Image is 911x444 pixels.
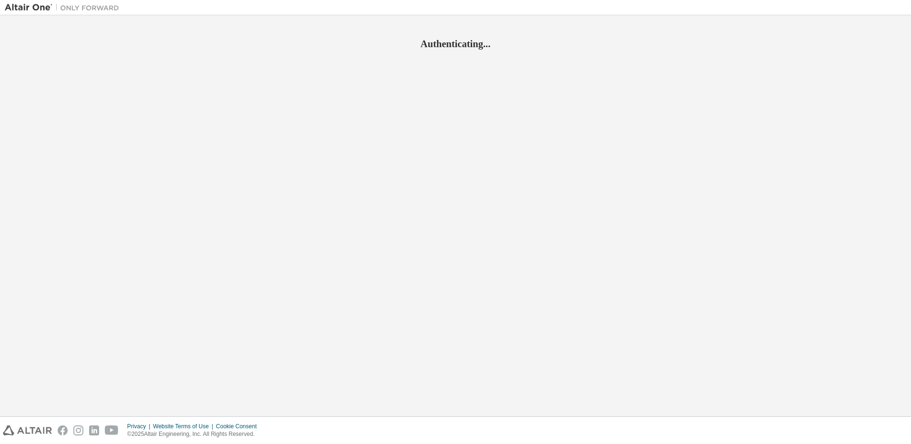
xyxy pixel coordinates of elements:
[153,423,216,430] div: Website Terms of Use
[89,425,99,435] img: linkedin.svg
[216,423,262,430] div: Cookie Consent
[5,38,906,50] h2: Authenticating...
[58,425,68,435] img: facebook.svg
[5,3,124,12] img: Altair One
[73,425,83,435] img: instagram.svg
[3,425,52,435] img: altair_logo.svg
[127,423,153,430] div: Privacy
[127,430,263,438] p: © 2025 Altair Engineering, Inc. All Rights Reserved.
[105,425,119,435] img: youtube.svg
